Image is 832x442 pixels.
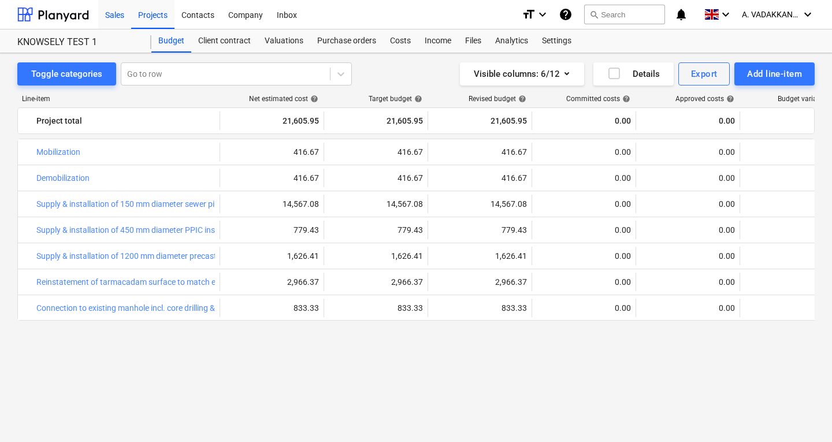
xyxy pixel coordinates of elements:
[537,251,631,261] div: 0.00
[36,225,441,235] a: Supply & installation of 450 mm diameter PPIC inspection chamber (max 1.0 m depth, incl. cover & ...
[559,8,573,21] i: Knowledge base
[36,147,80,157] a: Mobilization
[151,29,191,53] a: Budget
[537,199,631,209] div: 0.00
[36,199,358,209] a: Supply & installation of 150 mm diameter sewer pipe incl. excavation, bedding & backfilling
[225,277,319,287] div: 2,966.37
[225,199,319,209] div: 14,567.08
[537,147,631,157] div: 0.00
[418,29,458,53] a: Income
[225,251,319,261] div: 1,626.41
[674,8,688,21] i: notifications
[537,277,631,287] div: 0.00
[537,173,631,183] div: 0.00
[641,303,735,313] div: 0.00
[641,173,735,183] div: 0.00
[31,66,102,81] div: Toggle categories
[719,8,733,21] i: keyboard_arrow_down
[329,173,423,183] div: 416.67
[641,147,735,157] div: 0.00
[36,173,90,183] a: Demobilization
[460,62,584,86] button: Visible columns:6/12
[537,303,631,313] div: 0.00
[225,112,319,130] div: 21,605.95
[584,5,665,24] button: Search
[641,225,735,235] div: 0.00
[36,112,215,130] div: Project total
[678,62,730,86] button: Export
[742,10,800,19] span: A. VADAKKANGARA
[433,173,527,183] div: 416.67
[433,225,527,235] div: 779.43
[17,62,116,86] button: Toggle categories
[641,112,735,130] div: 0.00
[801,8,815,21] i: keyboard_arrow_down
[641,251,735,261] div: 0.00
[488,29,535,53] a: Analytics
[620,95,630,103] span: help
[433,147,527,157] div: 416.67
[412,95,422,103] span: help
[308,95,318,103] span: help
[225,225,319,235] div: 779.43
[17,95,220,103] div: Line-item
[724,95,734,103] span: help
[536,8,549,21] i: keyboard_arrow_down
[433,112,527,130] div: 21,605.95
[249,95,318,103] div: Net estimated cost
[607,66,660,81] div: Details
[593,62,674,86] button: Details
[566,95,630,103] div: Committed costs
[329,251,423,261] div: 1,626.41
[535,29,578,53] a: Settings
[469,95,526,103] div: Revised budget
[310,29,383,53] a: Purchase orders
[329,303,423,313] div: 833.33
[641,277,735,287] div: 0.00
[191,29,258,53] a: Client contract
[774,387,832,442] iframe: Chat Widget
[458,29,488,53] a: Files
[589,10,599,19] span: search
[537,112,631,130] div: 0.00
[522,8,536,21] i: format_size
[258,29,310,53] a: Valuations
[675,95,734,103] div: Approved costs
[329,147,423,157] div: 416.67
[641,199,735,209] div: 0.00
[474,66,570,81] div: Visible columns : 6/12
[36,251,458,261] a: Supply & installation of 1200 mm diameter precast concrete manhole incl. base, chamber rings, bac...
[433,199,527,209] div: 14,567.08
[537,225,631,235] div: 0.00
[225,173,319,183] div: 416.67
[516,95,526,103] span: help
[433,303,527,313] div: 833.33
[225,147,319,157] div: 416.67
[433,277,527,287] div: 2,966.37
[691,66,718,81] div: Export
[383,29,418,53] a: Costs
[369,95,422,103] div: Target budget
[36,303,287,313] a: Connection to existing manhole incl. core drilling & watertight coupling
[329,277,423,287] div: 2,966.37
[433,251,527,261] div: 1,626.41
[734,62,815,86] button: Add line-item
[329,112,423,130] div: 21,605.95
[329,199,423,209] div: 14,567.08
[36,277,239,287] a: Reinstatement of tarmacadam surface to match existing
[747,66,802,81] div: Add line-item
[329,225,423,235] div: 779.43
[225,303,319,313] div: 833.33
[17,36,138,49] div: KNOWSELY TEST 1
